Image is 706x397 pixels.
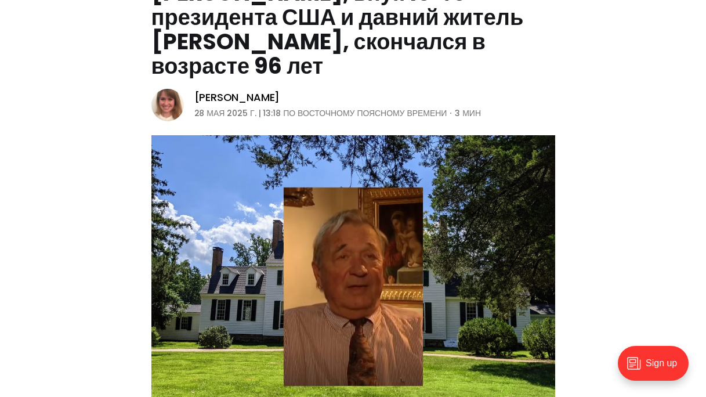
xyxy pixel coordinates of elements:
[194,107,447,119] ya-tr-span: 28 мая 2025 г. | 13:18 по восточному поясному времени
[151,89,184,121] img: Сара Фогельсонг
[608,340,706,397] iframe: портал-триггер
[194,91,280,104] a: [PERSON_NAME]
[455,107,481,119] ya-tr-span: 3 мин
